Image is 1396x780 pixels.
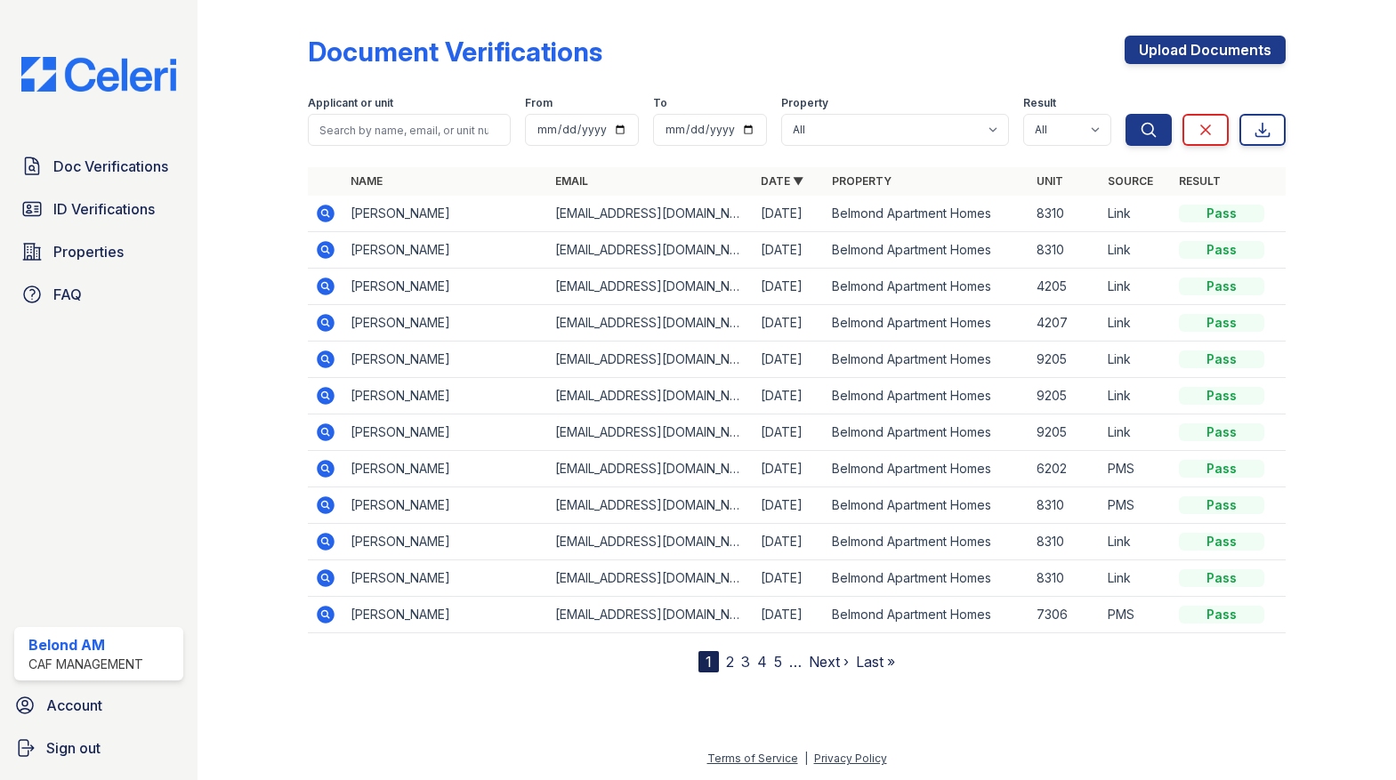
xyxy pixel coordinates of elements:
[53,198,155,220] span: ID Verifications
[548,414,754,451] td: [EMAIL_ADDRESS][DOMAIN_NAME]
[548,232,754,269] td: [EMAIL_ADDRESS][DOMAIN_NAME]
[754,524,825,560] td: [DATE]
[46,695,102,716] span: Account
[7,57,190,92] img: CE_Logo_Blue-a8612792a0a2168367f1c8372b55b34899dd931a85d93a1a3d3e32e68fde9ad4.png
[14,234,183,269] a: Properties
[754,597,825,633] td: [DATE]
[1179,350,1264,368] div: Pass
[351,174,383,188] a: Name
[754,378,825,414] td: [DATE]
[548,342,754,378] td: [EMAIL_ADDRESS][DOMAIN_NAME]
[1179,205,1264,222] div: Pass
[343,524,549,560] td: [PERSON_NAME]
[1101,378,1172,414] td: Link
[774,653,782,671] a: 5
[1179,533,1264,551] div: Pass
[757,653,767,671] a: 4
[343,269,549,305] td: [PERSON_NAME]
[741,653,750,671] a: 3
[1179,314,1264,332] div: Pass
[1179,241,1264,259] div: Pass
[343,232,549,269] td: [PERSON_NAME]
[1179,423,1264,441] div: Pass
[1179,174,1221,188] a: Result
[707,752,798,765] a: Terms of Service
[754,451,825,487] td: [DATE]
[343,597,549,633] td: [PERSON_NAME]
[754,342,825,378] td: [DATE]
[1029,342,1101,378] td: 9205
[754,487,825,524] td: [DATE]
[14,277,183,312] a: FAQ
[825,305,1030,342] td: Belmond Apartment Homes
[726,653,734,671] a: 2
[1101,597,1172,633] td: PMS
[53,156,168,177] span: Doc Verifications
[856,653,895,671] a: Last »
[555,174,588,188] a: Email
[1101,232,1172,269] td: Link
[343,305,549,342] td: [PERSON_NAME]
[1029,524,1101,560] td: 8310
[548,305,754,342] td: [EMAIL_ADDRESS][DOMAIN_NAME]
[1125,36,1286,64] a: Upload Documents
[7,688,190,723] a: Account
[1101,305,1172,342] td: Link
[825,414,1030,451] td: Belmond Apartment Homes
[1101,487,1172,524] td: PMS
[781,96,828,110] label: Property
[1101,414,1172,451] td: Link
[1029,414,1101,451] td: 9205
[548,487,754,524] td: [EMAIL_ADDRESS][DOMAIN_NAME]
[548,269,754,305] td: [EMAIL_ADDRESS][DOMAIN_NAME]
[809,653,849,671] a: Next ›
[1029,487,1101,524] td: 8310
[1101,560,1172,597] td: Link
[1179,277,1264,295] div: Pass
[308,96,393,110] label: Applicant or unit
[1037,174,1063,188] a: Unit
[1029,232,1101,269] td: 8310
[1101,196,1172,232] td: Link
[825,451,1030,487] td: Belmond Apartment Homes
[1179,496,1264,514] div: Pass
[1179,387,1264,405] div: Pass
[761,174,803,188] a: Date ▼
[825,560,1030,597] td: Belmond Apartment Homes
[825,378,1030,414] td: Belmond Apartment Homes
[343,342,549,378] td: [PERSON_NAME]
[754,414,825,451] td: [DATE]
[1029,451,1101,487] td: 6202
[548,378,754,414] td: [EMAIL_ADDRESS][DOMAIN_NAME]
[46,737,101,759] span: Sign out
[525,96,553,110] label: From
[754,305,825,342] td: [DATE]
[53,241,124,262] span: Properties
[548,196,754,232] td: [EMAIL_ADDRESS][DOMAIN_NAME]
[28,655,143,673] div: CAF Management
[308,114,512,146] input: Search by name, email, or unit number
[14,191,183,227] a: ID Verifications
[825,597,1030,633] td: Belmond Apartment Homes
[825,196,1030,232] td: Belmond Apartment Homes
[698,651,719,672] div: 1
[653,96,667,110] label: To
[308,36,602,68] div: Document Verifications
[1179,606,1264,623] div: Pass
[754,196,825,232] td: [DATE]
[1029,378,1101,414] td: 9205
[343,451,549,487] td: [PERSON_NAME]
[754,232,825,269] td: [DATE]
[1108,174,1153,188] a: Source
[804,752,808,765] div: |
[1029,196,1101,232] td: 8310
[548,597,754,633] td: [EMAIL_ADDRESS][DOMAIN_NAME]
[825,524,1030,560] td: Belmond Apartment Homes
[789,651,802,672] span: …
[1101,269,1172,305] td: Link
[814,752,887,765] a: Privacy Policy
[548,524,754,560] td: [EMAIL_ADDRESS][DOMAIN_NAME]
[7,730,190,766] a: Sign out
[53,284,82,305] span: FAQ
